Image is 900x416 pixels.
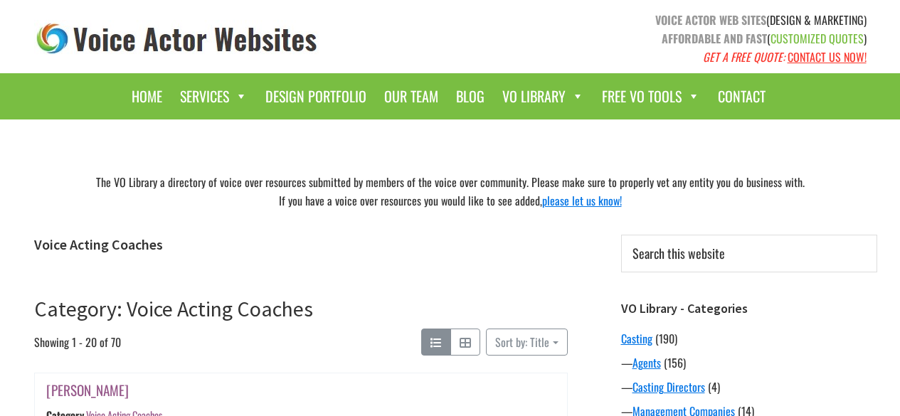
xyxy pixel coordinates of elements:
[711,80,773,112] a: Contact
[621,330,652,347] a: Casting
[258,80,374,112] a: Design Portfolio
[621,235,877,272] input: Search this website
[34,236,568,253] h1: Voice Acting Coaches
[449,80,492,112] a: Blog
[595,80,707,112] a: Free VO Tools
[655,330,677,347] span: (190)
[708,378,720,395] span: (4)
[34,329,121,356] span: Showing 1 - 20 of 70
[655,11,766,28] strong: VOICE ACTOR WEB SITES
[34,20,320,58] img: voice_actor_websites_logo
[461,11,867,66] p: (DESIGN & MARKETING) ( )
[703,48,785,65] em: GET A FREE QUOTE:
[788,48,867,65] a: CONTACT US NOW!
[632,378,705,395] a: Casting Directors
[542,192,622,209] a: please let us know!
[662,30,767,47] strong: AFFORDABLE AND FAST
[621,378,877,395] div: —
[621,354,877,371] div: —
[621,301,877,316] h3: VO Library - Categories
[46,380,129,400] a: [PERSON_NAME]
[377,80,445,112] a: Our Team
[173,80,255,112] a: Services
[632,354,661,371] a: Agents
[34,295,313,322] a: Category: Voice Acting Coaches
[771,30,864,47] span: CUSTOMIZED QUOTES
[125,80,169,112] a: Home
[23,169,877,213] div: The VO Library a directory of voice over resources submitted by members of the voice over communi...
[495,80,591,112] a: VO Library
[486,329,567,356] button: Sort by: Title
[664,354,686,371] span: (156)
